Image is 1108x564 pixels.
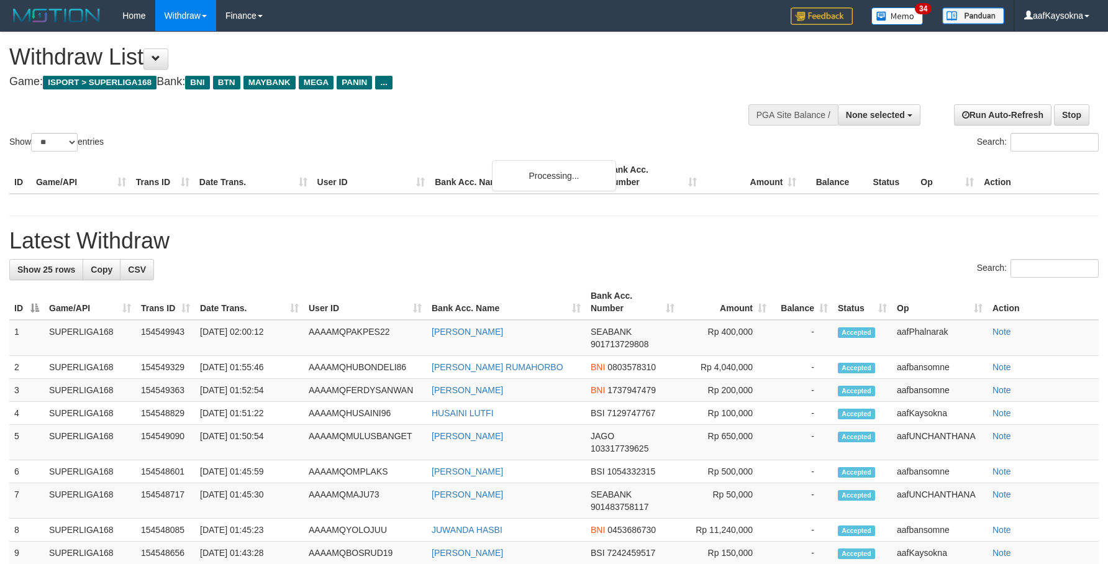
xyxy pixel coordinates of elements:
td: 8 [9,519,44,542]
span: 34 [915,3,932,14]
span: Accepted [838,409,875,419]
span: BNI [591,525,605,535]
td: aafbansomne [892,460,988,483]
th: Date Trans.: activate to sort column ascending [195,284,304,320]
a: HUSAINI LUTFI [432,408,494,418]
th: Action [979,158,1099,194]
td: 4 [9,402,44,425]
span: ISPORT > SUPERLIGA168 [43,76,157,89]
th: ID: activate to sort column descending [9,284,44,320]
td: 7 [9,483,44,519]
h1: Withdraw List [9,45,726,70]
a: Note [992,327,1011,337]
a: Show 25 rows [9,259,83,280]
td: [DATE] 01:52:54 [195,379,304,402]
a: Note [992,408,1011,418]
span: BNI [185,76,209,89]
a: Note [992,489,1011,499]
td: aafbansomne [892,519,988,542]
td: AAAAMQHUSAINI96 [304,402,427,425]
img: MOTION_logo.png [9,6,104,25]
span: Copy 7129747767 to clipboard [607,408,655,418]
th: Amount [702,158,802,194]
a: [PERSON_NAME] [432,385,503,395]
span: SEABANK [591,489,632,499]
a: [PERSON_NAME] [432,548,503,558]
td: 6 [9,460,44,483]
a: [PERSON_NAME] [432,466,503,476]
td: - [771,402,833,425]
label: Search: [977,133,1099,152]
a: Note [992,362,1011,372]
td: 3 [9,379,44,402]
span: Copy [91,265,112,275]
td: [DATE] 01:45:30 [195,483,304,519]
span: SEABANK [591,327,632,337]
a: [PERSON_NAME] [432,489,503,499]
a: CSV [120,259,154,280]
td: Rp 100,000 [679,402,771,425]
span: MAYBANK [243,76,296,89]
a: Note [992,548,1011,558]
td: Rp 500,000 [679,460,771,483]
a: JUWANDA HASBI [432,525,502,535]
span: Copy 1737947479 to clipboard [607,385,656,395]
span: Accepted [838,525,875,536]
th: Status [868,158,915,194]
span: BTN [213,76,240,89]
div: PGA Site Balance / [748,104,838,125]
span: Accepted [838,432,875,442]
td: AAAAMQPAKPES22 [304,320,427,356]
a: Run Auto-Refresh [954,104,1051,125]
span: MEGA [299,76,334,89]
th: Trans ID: activate to sort column ascending [136,284,195,320]
td: aafUNCHANTHANA [892,483,988,519]
a: Note [992,431,1011,441]
a: [PERSON_NAME] RUMAHORBO [432,362,563,372]
span: Copy 103317739625 to clipboard [591,443,648,453]
td: SUPERLIGA168 [44,519,136,542]
td: 154548601 [136,460,195,483]
td: - [771,356,833,379]
span: ... [375,76,392,89]
th: Op: activate to sort column ascending [892,284,988,320]
th: Game/API [31,158,131,194]
td: aafbansomne [892,356,988,379]
span: Copy 0803578310 to clipboard [607,362,656,372]
th: Trans ID [131,158,194,194]
label: Show entries [9,133,104,152]
span: Copy 1054332315 to clipboard [607,466,655,476]
td: aafPhalnarak [892,320,988,356]
span: CSV [128,265,146,275]
td: 1 [9,320,44,356]
td: [DATE] 01:51:22 [195,402,304,425]
th: Amount: activate to sort column ascending [679,284,771,320]
td: SUPERLIGA168 [44,402,136,425]
input: Search: [1010,259,1099,278]
span: Show 25 rows [17,265,75,275]
th: User ID: activate to sort column ascending [304,284,427,320]
select: Showentries [31,133,78,152]
a: Stop [1054,104,1089,125]
td: [DATE] 01:55:46 [195,356,304,379]
td: 154549943 [136,320,195,356]
a: Note [992,466,1011,476]
td: [DATE] 02:00:12 [195,320,304,356]
td: - [771,460,833,483]
th: Bank Acc. Name: activate to sort column ascending [427,284,586,320]
span: Accepted [838,363,875,373]
span: Copy 0453686730 to clipboard [607,525,656,535]
th: User ID [312,158,430,194]
td: aafKaysokna [892,402,988,425]
td: Rp 4,040,000 [679,356,771,379]
td: Rp 50,000 [679,483,771,519]
td: 154549090 [136,425,195,460]
th: Bank Acc. Name [430,158,602,194]
td: - [771,425,833,460]
span: Copy 901713729808 to clipboard [591,339,648,349]
span: Accepted [838,490,875,501]
th: Date Trans. [194,158,312,194]
th: Balance [801,158,868,194]
td: [DATE] 01:45:23 [195,519,304,542]
td: [DATE] 01:45:59 [195,460,304,483]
